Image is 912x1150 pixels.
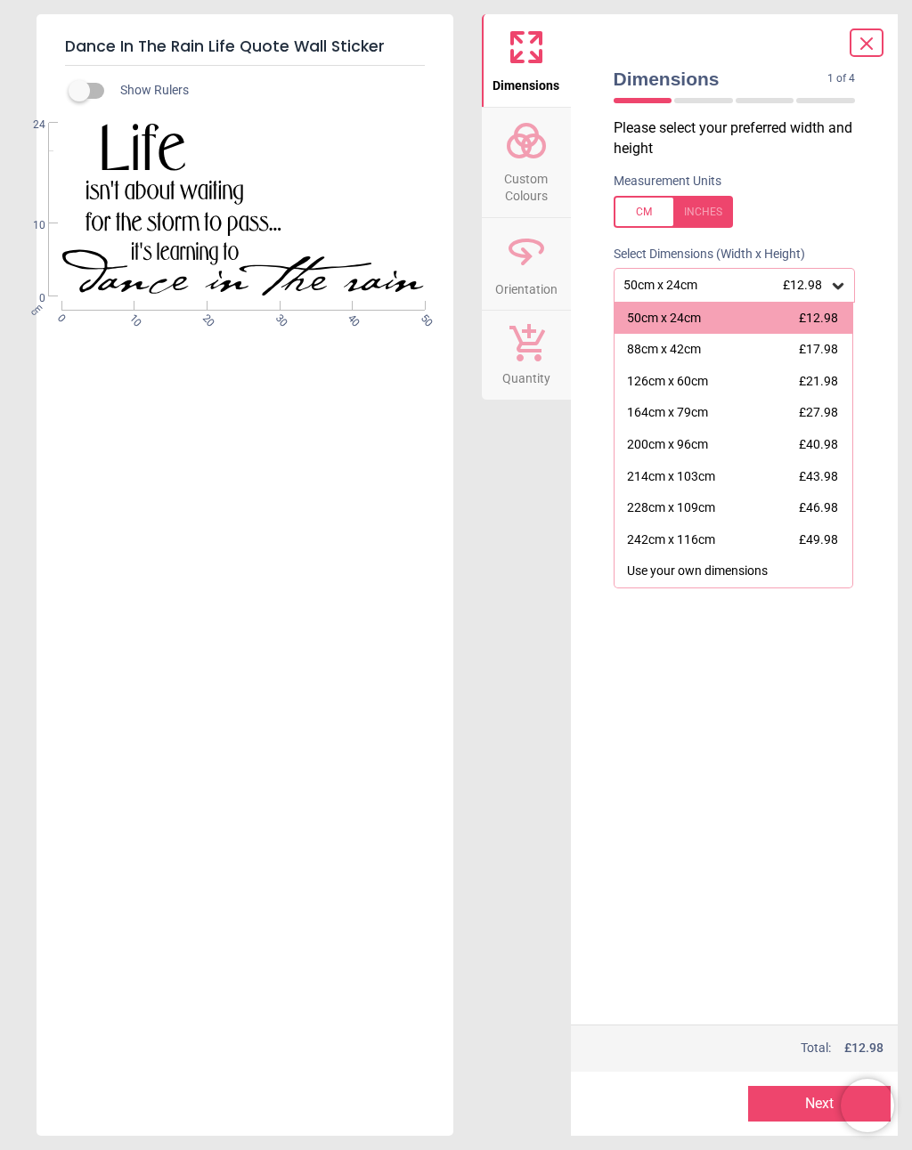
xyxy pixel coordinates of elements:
iframe: Brevo live chat [841,1079,894,1132]
span: 1 of 4 [827,71,855,86]
span: cm [28,302,45,318]
span: 0 [53,312,65,323]
span: 24 [12,117,45,133]
span: £40.98 [799,437,838,451]
span: 50 [417,312,428,323]
span: Quantity [502,361,550,388]
label: Select Dimensions (Width x Height) [599,246,805,263]
span: Dimensions [614,66,828,92]
div: 88cm x 42cm [627,341,701,359]
div: Total: [612,1040,884,1057]
div: 200cm x 96cm [627,436,708,454]
span: 20 [199,312,210,323]
span: 0 [12,291,45,306]
label: Measurement Units [614,173,721,190]
span: 10 [12,218,45,233]
span: £46.98 [799,500,838,514]
span: 10 [126,312,138,323]
span: Custom Colours [484,162,569,206]
span: £17.98 [799,342,838,356]
span: 40 [345,312,356,323]
span: 12.98 [851,1041,883,1055]
div: 242cm x 116cm [627,531,715,549]
span: £12.98 [783,278,822,292]
span: £49.98 [799,532,838,547]
span: £ [844,1040,883,1057]
button: Dimensions [482,14,571,107]
span: Orientation [495,272,558,299]
span: £43.98 [799,469,838,483]
div: 228cm x 109cm [627,499,715,517]
div: Use your own dimensions [627,563,768,580]
div: 126cm x 60cm [627,373,708,391]
h5: Dance In The Rain Life Quote Wall Sticker [65,28,425,66]
button: Orientation [482,218,571,311]
span: £12.98 [799,311,838,325]
div: 214cm x 103cm [627,468,715,486]
span: 30 [272,312,283,323]
div: 164cm x 79cm [627,404,708,422]
span: Dimensions [493,69,559,95]
button: Quantity [482,311,571,400]
span: £21.98 [799,374,838,388]
div: Show Rulers [79,80,453,101]
span: £27.98 [799,405,838,419]
button: Next [748,1086,891,1122]
button: Custom Colours [482,108,571,217]
p: Please select your preferred width and height [614,118,870,158]
div: 50cm x 24cm [627,310,701,328]
div: 50cm x 24cm [622,278,830,293]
